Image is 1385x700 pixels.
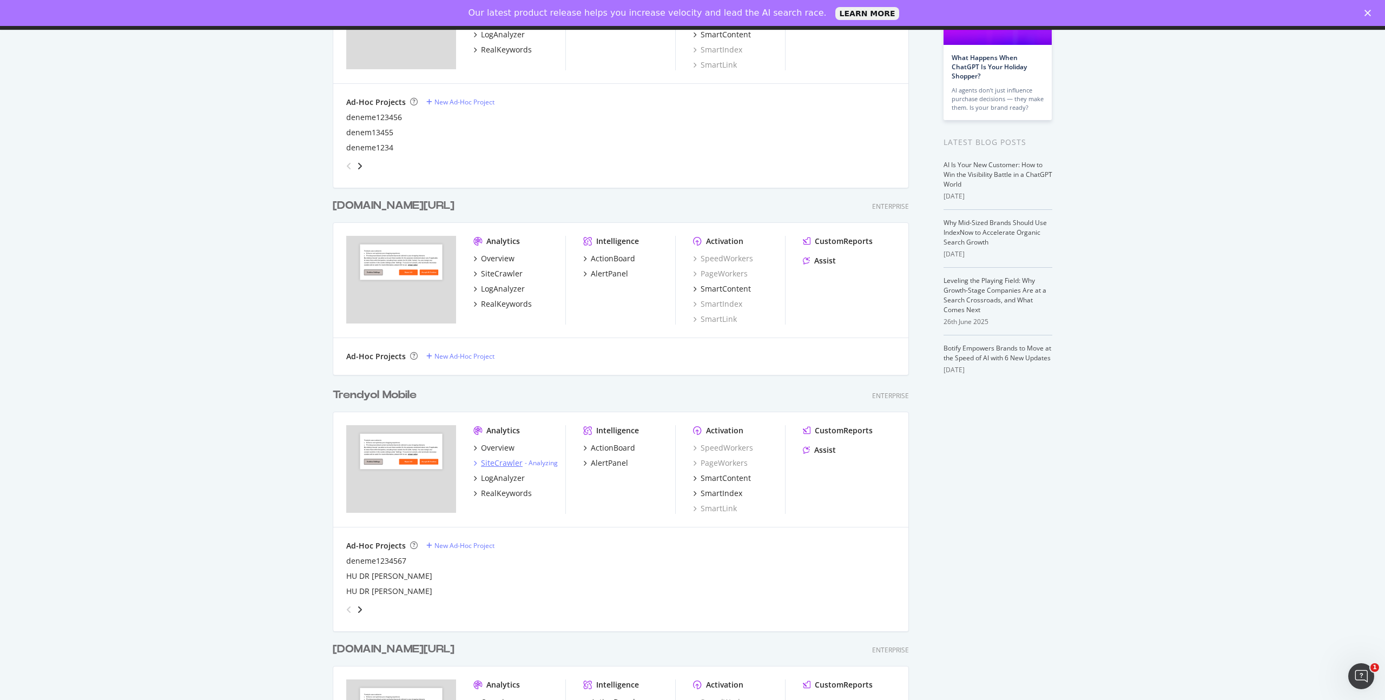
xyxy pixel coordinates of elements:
a: SmartLink [693,503,737,514]
div: Intelligence [596,236,639,247]
a: LogAnalyzer [473,473,525,484]
div: Trendyol Mobile [333,387,417,403]
div: Analytics [486,679,520,690]
div: [DATE] [944,249,1052,259]
a: SmartContent [693,473,751,484]
a: SmartContent [693,29,751,40]
div: SiteCrawler [481,458,523,468]
a: LogAnalyzer [473,283,525,294]
div: LogAnalyzer [481,29,525,40]
div: Assist [814,445,836,455]
a: SmartLink [693,314,737,325]
a: PageWorkers [693,458,748,468]
div: ActionBoard [591,253,635,264]
div: AI agents don’t just influence purchase decisions — they make them. Is your brand ready? [952,86,1044,112]
a: [DOMAIN_NAME][URL] [333,198,459,214]
a: deneme123456 [346,112,402,123]
a: Analyzing [529,458,558,467]
a: Overview [473,443,515,453]
div: Assist [814,255,836,266]
a: RealKeywords [473,488,532,499]
span: 1 [1370,663,1379,672]
div: HU DR [PERSON_NAME] [346,586,432,597]
div: Intelligence [596,679,639,690]
div: New Ad-Hoc Project [434,541,494,550]
div: CustomReports [815,679,873,690]
a: HU DR [PERSON_NAME] [346,571,432,582]
a: CustomReports [803,679,873,690]
a: SmartContent [693,283,751,294]
a: ActionBoard [583,253,635,264]
a: SmartLink [693,60,737,70]
div: RealKeywords [481,44,532,55]
div: [DOMAIN_NAME][URL] [333,198,454,214]
iframe: Intercom live chat [1348,663,1374,689]
div: Close [1364,10,1375,16]
a: SpeedWorkers [693,253,753,264]
div: LogAnalyzer [481,283,525,294]
div: New Ad-Hoc Project [434,352,494,361]
img: trendyol.com/ro [346,236,456,323]
a: New Ad-Hoc Project [426,97,494,107]
a: Assist [803,445,836,455]
a: RealKeywords [473,44,532,55]
div: angle-left [342,601,356,618]
a: SpeedWorkers [693,443,753,453]
a: New Ad-Hoc Project [426,352,494,361]
a: LEARN MORE [835,7,900,20]
a: ActionBoard [583,443,635,453]
div: RealKeywords [481,299,532,309]
a: deneme1234567 [346,556,406,566]
div: angle-right [356,604,364,615]
div: [DATE] [944,191,1052,201]
div: [DOMAIN_NAME][URL] [333,642,454,657]
a: deneme1234 [346,142,393,153]
div: Enterprise [872,391,909,400]
div: AlertPanel [591,268,628,279]
div: Ad-Hoc Projects [346,351,406,362]
div: Overview [481,443,515,453]
a: SmartIndex [693,44,742,55]
a: SmartIndex [693,299,742,309]
a: Overview [473,253,515,264]
div: RealKeywords [481,488,532,499]
div: Intelligence [596,425,639,436]
a: CustomReports [803,236,873,247]
div: CustomReports [815,236,873,247]
a: Leveling the Playing Field: Why Growth-Stage Companies Are at a Search Crossroads, and What Comes... [944,276,1046,314]
a: AlertPanel [583,268,628,279]
div: Activation [706,236,743,247]
a: RealKeywords [473,299,532,309]
a: SiteCrawler- Analyzing [473,458,558,468]
div: 26th June 2025 [944,317,1052,327]
a: [DOMAIN_NAME][URL] [333,642,459,657]
div: Latest Blog Posts [944,136,1052,148]
a: Botify Empowers Brands to Move at the Speed of AI with 6 New Updates [944,344,1051,362]
div: Analytics [486,236,520,247]
div: ActionBoard [591,443,635,453]
div: - [525,458,558,467]
div: Analytics [486,425,520,436]
a: CustomReports [803,425,873,436]
a: PageWorkers [693,268,748,279]
div: SiteCrawler [481,268,523,279]
a: AlertPanel [583,458,628,468]
div: Activation [706,679,743,690]
a: New Ad-Hoc Project [426,541,494,550]
div: SmartContent [701,283,751,294]
a: AI Is Your New Customer: How to Win the Visibility Battle in a ChatGPT World [944,160,1052,189]
div: SmartIndex [701,488,742,499]
a: SiteCrawler [473,268,523,279]
div: denem13455 [346,127,393,138]
div: Our latest product release helps you increase velocity and lead the AI search race. [469,8,827,18]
